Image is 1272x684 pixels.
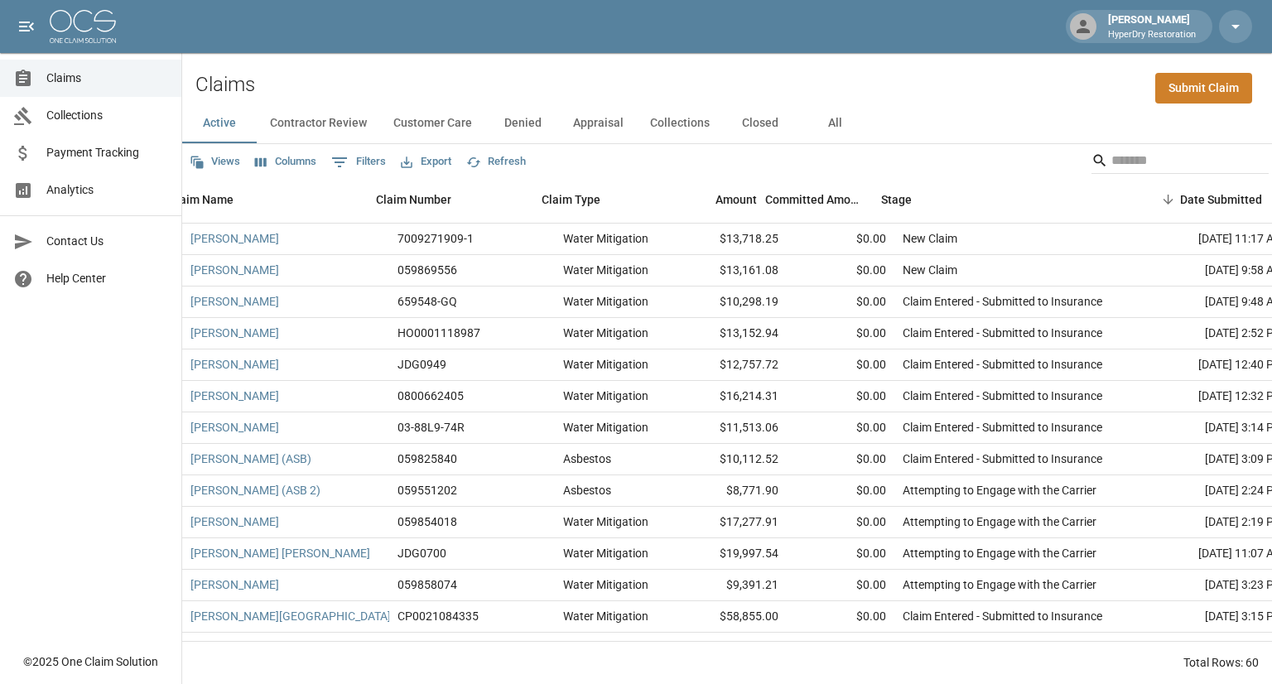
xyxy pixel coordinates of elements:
div: Water Mitigation [563,639,648,656]
div: Water Mitigation [563,262,648,278]
div: HO0001118987 [397,325,480,341]
div: $11,513.06 [679,412,787,444]
div: Claim Name [169,176,234,223]
div: $12,757.72 [679,349,787,381]
button: Show filters [327,149,390,176]
a: [PERSON_NAME] [190,639,279,656]
a: [PERSON_NAME][GEOGRAPHIC_DATA] [190,608,391,624]
button: Appraisal [560,104,637,143]
div: $13,161.08 [679,255,787,287]
div: 03-88L9-74R [397,419,465,436]
div: Water Mitigation [563,513,648,530]
button: Contractor Review [257,104,380,143]
div: $0.00 [787,287,894,318]
div: $10,298.19 [679,287,787,318]
div: JDG0949 [397,356,446,373]
div: $0.00 [787,475,894,507]
div: Claim Entered - Submitted to Insurance [903,639,1102,656]
div: $58,855.00 [679,601,787,633]
a: [PERSON_NAME] [190,513,279,530]
div: $0.00 [787,570,894,601]
div: 059825840 [397,450,457,467]
a: [PERSON_NAME] [190,262,279,278]
div: $0.00 [787,318,894,349]
span: Payment Tracking [46,144,168,161]
div: Total Rows: 60 [1183,654,1259,671]
button: All [797,104,872,143]
button: Closed [723,104,797,143]
span: Analytics [46,181,168,199]
div: Claim Entered - Submitted to Insurance [903,293,1102,310]
a: [PERSON_NAME] [190,230,279,247]
div: $13,718.25 [679,224,787,255]
button: Customer Care [380,104,485,143]
div: Water Mitigation [563,356,648,373]
div: Claim Number [368,176,533,223]
div: Date Submitted [1180,176,1262,223]
div: Attempting to Engage with the Carrier [903,513,1096,530]
div: Committed Amount [765,176,873,223]
p: HyperDry Restoration [1108,28,1196,42]
div: Water Mitigation [563,388,648,404]
div: $17,277.91 [679,507,787,538]
a: [PERSON_NAME] [190,419,279,436]
div: $13,152.94 [679,318,787,349]
div: Water Mitigation [563,419,648,436]
div: New Claim [903,262,957,278]
span: Claims [46,70,168,87]
div: Claim Type [542,176,600,223]
div: Claim Name [161,176,368,223]
a: [PERSON_NAME] [190,293,279,310]
a: [PERSON_NAME] (ASB 2) [190,482,320,499]
div: Claim Entered - Submitted to Insurance [903,608,1102,624]
div: Water Mitigation [563,576,648,593]
div: $9,391.21 [679,570,787,601]
div: Stage [873,176,1121,223]
img: ocs-logo-white-transparent.png [50,10,116,43]
h2: Claims [195,73,255,97]
div: 7009271909-1 [397,230,474,247]
div: Attempting to Engage with the Carrier [903,482,1096,499]
div: $11,764.84 [679,633,787,664]
div: $0.00 [787,412,894,444]
button: Views [185,149,244,175]
button: Sort [1157,188,1180,211]
div: Claim Entered - Submitted to Insurance [903,356,1102,373]
div: 0800662405 [397,388,464,404]
span: Collections [46,107,168,124]
div: $0.00 [787,255,894,287]
div: Asbestos [563,482,611,499]
div: [PERSON_NAME] [1101,12,1202,41]
div: $0.00 [787,601,894,633]
div: Attempting to Engage with the Carrier [903,576,1096,593]
button: Denied [485,104,560,143]
button: Collections [637,104,723,143]
div: CP0021084335 [397,608,479,624]
div: Water Mitigation [563,230,648,247]
div: Water Mitigation [563,325,648,341]
button: Select columns [251,149,320,175]
a: [PERSON_NAME] [190,388,279,404]
div: Claim Number [376,176,451,223]
div: $8,771.90 [679,475,787,507]
div: $0.00 [787,507,894,538]
button: Export [397,149,455,175]
div: 659548-GQ [397,293,457,310]
div: Water Mitigation [563,293,648,310]
div: $16,214.31 [679,381,787,412]
div: Water Mitigation [563,608,648,624]
div: Asbestos [563,450,611,467]
div: Water Mitigation [563,545,648,561]
div: $0.00 [787,349,894,381]
button: open drawer [10,10,43,43]
button: Active [182,104,257,143]
a: [PERSON_NAME] [190,325,279,341]
div: Claim Entered - Submitted to Insurance [903,450,1102,467]
div: dynamic tabs [182,104,1272,143]
div: New Claim [903,230,957,247]
div: Date Submitted [1121,176,1270,223]
a: [PERSON_NAME] [PERSON_NAME] [190,545,370,561]
div: $10,112.52 [679,444,787,475]
div: Claim Type [533,176,658,223]
div: Claim Entered - Submitted to Insurance [903,388,1102,404]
